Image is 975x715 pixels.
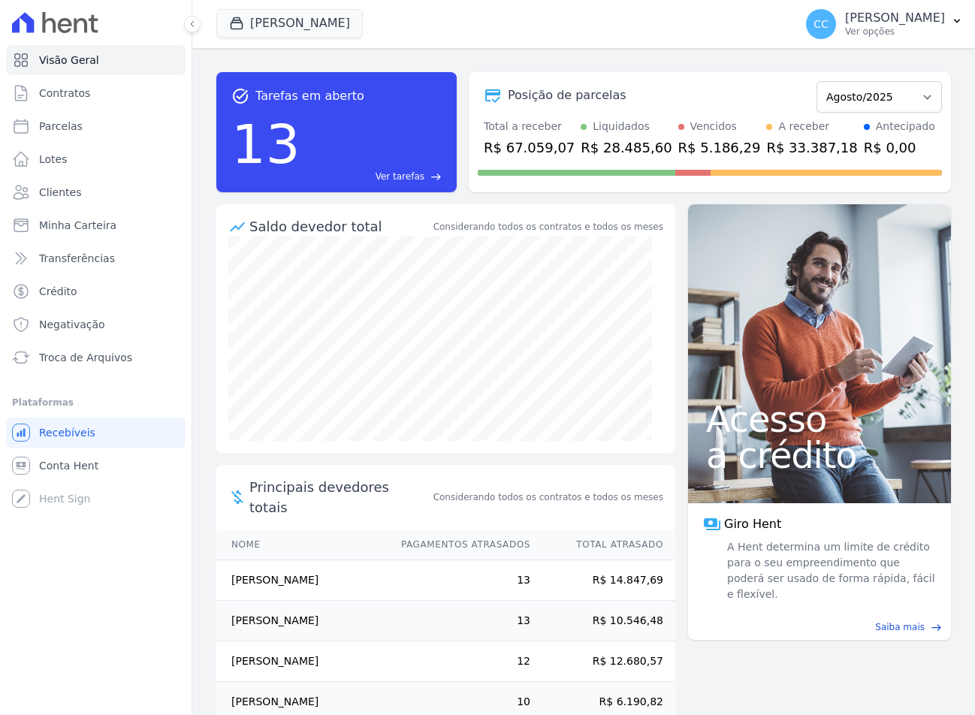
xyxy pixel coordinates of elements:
[6,418,186,448] a: Recebíveis
[531,560,675,601] td: R$ 14.847,69
[531,601,675,641] td: R$ 10.546,48
[39,317,105,332] span: Negativação
[6,342,186,373] a: Troca de Arquivos
[39,350,132,365] span: Troca de Arquivos
[690,119,737,134] div: Vencidos
[6,45,186,75] a: Visão Geral
[39,218,116,233] span: Minha Carteira
[484,119,575,134] div: Total a receber
[697,620,942,634] a: Saiba mais east
[39,53,99,68] span: Visão Geral
[778,119,829,134] div: A receber
[387,529,531,560] th: Pagamentos Atrasados
[6,177,186,207] a: Clientes
[875,620,925,634] span: Saiba mais
[724,539,936,602] span: A Hent determina um limite de crédito para o seu empreendimento que poderá ser usado de forma ráp...
[845,26,945,38] p: Ver opções
[845,11,945,26] p: [PERSON_NAME]
[39,284,77,299] span: Crédito
[706,401,933,437] span: Acesso
[387,560,531,601] td: 13
[387,641,531,682] td: 12
[430,171,442,183] span: east
[39,185,81,200] span: Clientes
[216,641,387,682] td: [PERSON_NAME]
[6,276,186,306] a: Crédito
[216,529,387,560] th: Nome
[216,9,363,38] button: [PERSON_NAME]
[678,137,761,158] div: R$ 5.186,29
[231,87,249,105] span: task_alt
[6,309,186,339] a: Negativação
[376,170,424,183] span: Ver tarefas
[6,144,186,174] a: Lotes
[249,216,430,237] div: Saldo devedor total
[531,641,675,682] td: R$ 12.680,57
[216,601,387,641] td: [PERSON_NAME]
[508,86,626,104] div: Posição de parcelas
[864,137,935,158] div: R$ 0,00
[12,394,180,412] div: Plataformas
[794,3,975,45] button: CC [PERSON_NAME] Ver opções
[255,87,364,105] span: Tarefas em aberto
[814,19,829,29] span: CC
[766,137,857,158] div: R$ 33.387,18
[433,220,663,234] div: Considerando todos os contratos e todos os meses
[876,119,935,134] div: Antecipado
[484,137,575,158] div: R$ 67.059,07
[724,515,781,533] span: Giro Hent
[931,622,942,633] span: east
[231,105,300,183] div: 13
[387,601,531,641] td: 13
[6,451,186,481] a: Conta Hent
[581,137,672,158] div: R$ 28.485,60
[6,210,186,240] a: Minha Carteira
[39,86,90,101] span: Contratos
[306,170,442,183] a: Ver tarefas east
[6,111,186,141] a: Parcelas
[706,437,933,473] span: a crédito
[6,243,186,273] a: Transferências
[39,251,115,266] span: Transferências
[593,119,650,134] div: Liquidados
[39,425,95,440] span: Recebíveis
[216,560,387,601] td: [PERSON_NAME]
[6,78,186,108] a: Contratos
[531,529,675,560] th: Total Atrasado
[433,490,663,504] span: Considerando todos os contratos e todos os meses
[249,477,430,517] span: Principais devedores totais
[39,119,83,134] span: Parcelas
[39,458,98,473] span: Conta Hent
[39,152,68,167] span: Lotes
